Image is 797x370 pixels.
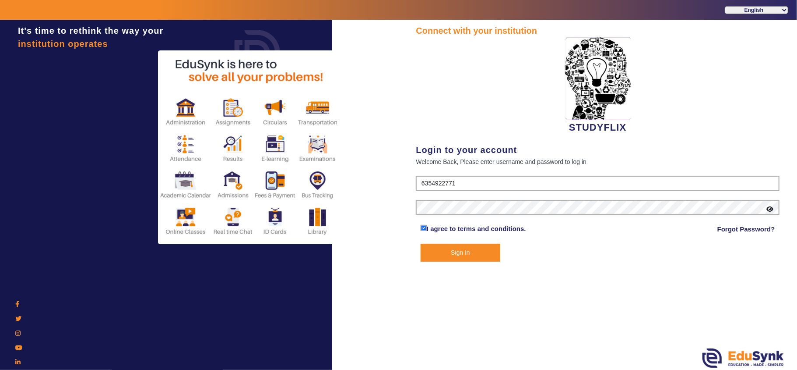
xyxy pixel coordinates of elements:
div: STUDYFLIX [416,37,779,135]
input: User Name [416,176,779,192]
img: login2.png [158,50,342,244]
img: 2da83ddf-6089-4dce-a9e2-416746467bdd [565,37,631,120]
button: Sign In [421,244,500,262]
div: Login to your account [416,143,779,157]
img: edusynk.png [702,349,784,368]
div: Connect with your institution [416,24,779,37]
img: login.png [225,20,290,85]
a: Forgot Password? [717,224,775,235]
div: Welcome Back, Please enter username and password to log in [416,157,779,167]
span: institution operates [18,39,108,49]
span: It's time to rethink the way your [18,26,163,36]
a: I agree to terms and conditions. [427,225,526,232]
